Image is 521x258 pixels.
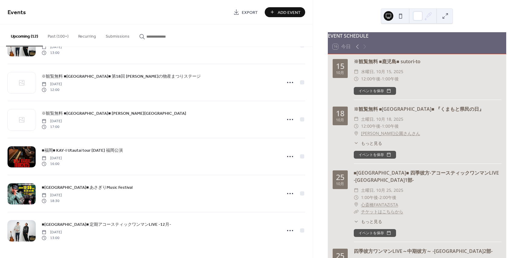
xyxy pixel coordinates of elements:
[101,24,134,46] button: Submissions
[336,173,344,181] div: 25
[354,218,382,225] button: ​もっと見る
[336,71,344,75] div: 10月
[354,151,396,159] button: イベントを保存
[354,58,501,65] div: ※観覧無料 ■鹿児島■ sutori-to
[42,222,171,228] span: ■[GEOGRAPHIC_DATA]■ 定期アコースティックワンマンLIVE -12月-
[354,169,499,183] a: ■[GEOGRAPHIC_DATA]■ 四季彼方-アコースティックワンマンLIVE -[GEOGRAPHIC_DATA]1部-
[42,110,186,117] span: ※観覧無料 ■[GEOGRAPHIC_DATA]■ [PERSON_NAME][GEOGRAPHIC_DATA]
[354,123,359,130] div: ​
[354,105,501,113] div: ※観覧無料 ■[GEOGRAPHIC_DATA]■ 『くまもと県民の日』
[382,123,399,130] span: 1:00午後
[42,184,133,191] a: ■[GEOGRAPHIC_DATA]■ あさぎりMusic Festival
[336,182,344,186] div: 10月
[242,9,258,16] span: Export
[361,75,380,82] span: 12:00午後
[354,201,359,208] div: ​
[42,235,62,241] span: 13:00
[336,118,344,122] div: 10月
[265,7,305,17] button: Add Event
[8,7,26,18] span: Events
[361,187,403,194] span: 土曜日, 10月 25, 2025
[42,148,123,154] span: ■福岡■ KAY-I Utautai tour [DATE] 福岡公演
[42,82,62,87] span: [DATE]
[361,130,420,137] a: [PERSON_NAME]公園さんさん
[380,75,382,82] span: -
[42,110,186,117] a: ※観覧無料 ■[GEOGRAPHIC_DATA]■ [PERSON_NAME][GEOGRAPHIC_DATA]
[43,24,73,46] button: Past (100+)
[361,68,403,75] span: 水曜日, 10月 15, 2025
[354,218,359,225] div: ​
[6,24,43,46] button: Upcoming (12)
[361,218,382,225] span: もっと見る
[42,45,62,50] span: [DATE]
[361,116,403,123] span: 土曜日, 10月 18, 2025
[378,194,379,201] span: -
[42,185,133,191] span: ■[GEOGRAPHIC_DATA]■ あさぎりMusic Festival
[354,208,359,215] div: ​
[42,193,62,198] span: [DATE]
[380,123,382,130] span: -
[354,187,359,194] div: ​
[354,130,359,137] div: ​
[361,140,382,146] span: もっと見る
[354,140,359,146] div: ​
[382,75,399,82] span: 1:00午後
[42,147,123,154] a: ■福岡■ KAY-I Utautai tour [DATE] 福岡公演
[42,119,62,124] span: [DATE]
[336,110,344,117] div: 18
[354,75,359,82] div: ​
[42,198,62,204] span: 18:30
[354,140,382,146] button: ​もっと見る
[354,248,493,254] a: 四季彼方ワンマンLIVE～中期彼方～ -[GEOGRAPHIC_DATA]2部-
[42,161,62,166] span: 16:00
[42,221,171,228] a: ■[GEOGRAPHIC_DATA]■ 定期アコースティックワンマンLIVE -12月-
[42,124,62,129] span: 17:00
[361,194,378,201] span: 1:00午後
[336,62,344,70] div: 15
[328,32,506,39] div: EVENT SCHEDULE
[379,194,396,201] span: 2:00午後
[229,7,262,17] a: Export
[278,9,301,16] span: Add Event
[354,229,396,237] button: イベントを保存
[361,123,380,130] span: 12:00午後
[354,194,359,201] div: ​
[42,50,62,55] span: 13:00
[73,24,101,46] button: Recurring
[354,87,396,95] button: イベントを保存
[361,201,398,208] a: 心斎橋FANTAZiSTA
[42,87,62,92] span: 12:00
[42,73,201,80] span: ※観覧無料 ■[GEOGRAPHIC_DATA]■ 第18回 [PERSON_NAME]の物産まつりステージ
[354,116,359,123] div: ​
[42,156,62,161] span: [DATE]
[361,209,403,214] a: チケットはこちらから
[354,68,359,75] div: ​
[42,230,62,235] span: [DATE]
[42,73,201,80] a: ※観覧無料 ■[GEOGRAPHIC_DATA]■ 第18回 [PERSON_NAME]の物産まつりステージ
